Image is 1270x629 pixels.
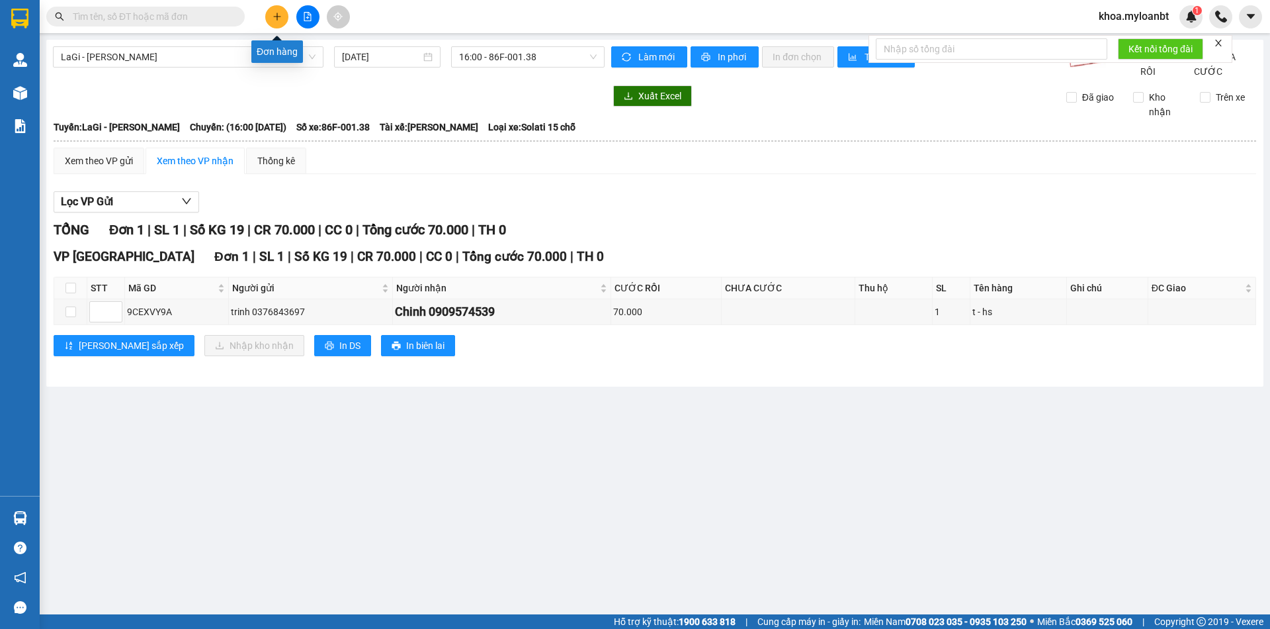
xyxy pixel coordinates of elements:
[1239,5,1262,28] button: caret-down
[419,249,423,264] span: |
[325,222,353,238] span: CC 0
[1144,90,1190,119] span: Kho nhận
[488,120,575,134] span: Loại xe: Solati 15 chỗ
[456,249,459,264] span: |
[5,86,65,99] span: 0968278298
[972,305,1064,319] div: t - hs
[745,614,747,629] span: |
[154,222,180,238] span: SL 1
[622,52,633,63] span: sync
[848,52,859,63] span: bar-chart
[396,281,597,295] span: Người nhận
[14,542,26,554] span: question-circle
[325,341,334,352] span: printer
[1195,6,1199,15] span: 1
[679,616,736,627] strong: 1900 633 818
[855,277,933,299] th: Thu hộ
[762,46,834,68] button: In đơn chọn
[1197,617,1206,626] span: copyright
[472,222,475,238] span: |
[13,86,27,100] img: warehouse-icon
[303,12,312,21] span: file-add
[296,5,319,28] button: file-add
[1215,11,1227,23] img: phone-icon
[273,12,282,21] span: plus
[1245,11,1257,23] span: caret-down
[318,222,321,238] span: |
[577,249,604,264] span: TH 0
[214,249,249,264] span: Đơn 1
[87,277,125,299] th: STT
[296,120,370,134] span: Số xe: 86F-001.38
[253,249,256,264] span: |
[314,335,371,356] button: printerIn DS
[157,154,233,168] div: Xem theo VP nhận
[1210,90,1250,105] span: Trên xe
[257,154,295,168] div: Thống kê
[55,12,64,21] span: search
[570,249,573,264] span: |
[1193,6,1202,15] sup: 1
[54,122,180,132] b: Tuyến: LaGi - [PERSON_NAME]
[1037,614,1132,629] span: Miền Bắc
[691,46,759,68] button: printerIn phơi
[54,249,194,264] span: VP [GEOGRAPHIC_DATA]
[459,47,597,67] span: 16:00 - 86F-001.38
[718,50,748,64] span: In phơi
[247,222,251,238] span: |
[614,614,736,629] span: Hỗ trợ kỹ thuật:
[722,277,855,299] th: CHƯA CƯỚC
[613,85,692,107] button: downloadXuất Excel
[5,5,66,42] strong: Nhà xe Mỹ Loan
[65,154,133,168] div: Xem theo VP gửi
[392,341,401,352] span: printer
[183,222,187,238] span: |
[426,249,452,264] span: CC 0
[14,601,26,614] span: message
[109,222,144,238] span: Đơn 1
[61,47,316,67] span: LaGi - Hồ Chí Minh
[1077,90,1119,105] span: Đã giao
[611,277,722,299] th: CƯỚC RỒI
[611,46,687,68] button: syncLàm mới
[1088,8,1179,24] span: khoa.myloanbt
[11,9,28,28] img: logo-vxr
[478,222,506,238] span: TH 0
[624,91,633,102] span: download
[181,196,192,207] span: down
[1185,11,1197,23] img: icon-new-feature
[254,222,315,238] span: CR 70.000
[1152,281,1242,295] span: ĐC Giao
[265,5,288,28] button: plus
[14,571,26,584] span: notification
[380,120,478,134] span: Tài xế: [PERSON_NAME]
[362,222,468,238] span: Tổng cước 70.000
[13,511,27,525] img: warehouse-icon
[232,281,379,295] span: Người gửi
[5,46,62,84] span: 33 Bác Ái, P Phước Hội, TX Lagi
[357,249,416,264] span: CR 70.000
[54,222,89,238] span: TỔNG
[462,249,567,264] span: Tổng cước 70.000
[127,305,226,319] div: 9CEXVY9A
[190,222,244,238] span: Số KG 19
[128,281,215,295] span: Mã GD
[61,193,113,210] span: Lọc VP Gửi
[906,616,1027,627] strong: 0708 023 035 - 0935 103 250
[102,23,164,38] span: C89RG8UR
[54,191,199,213] button: Lọc VP Gửi
[876,38,1107,60] input: Nhập số tổng đài
[638,89,681,103] span: Xuất Excel
[935,305,967,319] div: 1
[13,53,27,67] img: warehouse-icon
[13,119,27,133] img: solution-icon
[757,614,861,629] span: Cung cấp máy in - giấy in:
[970,277,1067,299] th: Tên hàng
[333,12,343,21] span: aim
[54,335,194,356] button: sort-ascending[PERSON_NAME] sắp xếp
[356,222,359,238] span: |
[351,249,354,264] span: |
[125,299,229,325] td: 9CEXVY9A
[1030,619,1034,624] span: ⚪️
[1076,616,1132,627] strong: 0369 525 060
